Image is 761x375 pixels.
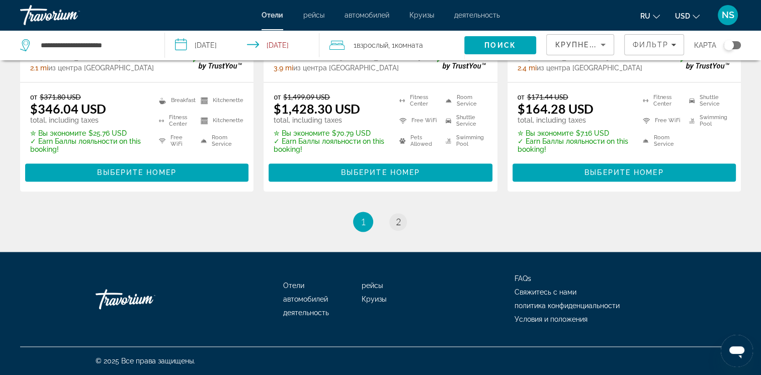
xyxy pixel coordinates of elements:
a: Выберите номер [25,166,248,177]
li: Kitchenette [196,113,243,128]
li: Fitness Center [154,113,196,128]
a: Go Home [96,284,196,314]
del: $371.80 USD [40,92,81,101]
li: Free WiFi [154,133,196,148]
a: автомобилей [283,295,328,303]
a: Условия и положения [515,315,587,323]
li: Breakfast [154,92,196,108]
button: Change language [640,9,660,23]
button: Search [464,36,537,54]
span: 2.4 mi [518,64,537,72]
span: Выберите номер [584,168,663,176]
p: ✓ Earn Баллы лояльности on this booking! [30,137,146,153]
span: 3.9 mi [274,64,293,72]
a: FAQs [515,274,531,283]
a: Круизы [362,295,386,303]
span: ✮ Вы экономите [518,129,573,137]
li: Swimming Pool [441,133,487,148]
span: , 1 [388,38,423,52]
p: $70.79 USD [274,129,386,137]
button: Change currency [675,9,700,23]
span: Взрослый [357,41,388,49]
span: из центра [GEOGRAPHIC_DATA] [537,64,642,72]
p: total, including taxes [518,116,630,124]
li: Free WiFi [394,113,441,128]
a: Свяжитесь с нами [515,288,576,296]
a: автомобилей [345,11,389,19]
span: Выберите номер [97,168,176,176]
button: Выберите номер [25,163,248,181]
span: 1 [361,216,366,227]
span: Крупнейшие сбережения [555,41,677,49]
li: Free WiFi [638,113,685,128]
ins: $346.04 USD [30,101,106,116]
span: Поиск [484,41,516,49]
del: $171.44 USD [527,92,568,101]
li: Pets Allowed [394,133,441,148]
span: Фильтр [632,41,668,49]
span: карта [694,38,716,52]
nav: Pagination [20,212,741,232]
a: политика конфиденциальности [515,302,620,310]
li: Kitchenette [196,92,243,108]
p: $25.76 USD [30,129,146,137]
a: рейсы [303,11,324,19]
span: Выберите номер [341,168,420,176]
span: Комната [395,41,423,49]
span: от [30,92,37,101]
li: Shuttle Service [684,92,731,108]
span: от [274,92,281,101]
li: Room Service [441,92,487,108]
span: USD [675,12,690,20]
p: total, including taxes [274,116,386,124]
button: Filters [624,34,684,55]
span: ✮ Вы экономите [30,129,86,137]
a: Travorium [20,2,121,28]
button: Select check in and out date [165,30,320,60]
a: Круизы [409,11,434,19]
span: © 2025 Все права защищены. [96,357,195,365]
iframe: Кнопка запуска окна обмена сообщениями [721,335,753,367]
a: деятельность [283,309,329,317]
p: $7.16 USD [518,129,630,137]
li: Fitness Center [638,92,685,108]
span: 2.1 mi [30,64,48,72]
button: Toggle map [716,41,741,50]
button: Travelers: 1 adult, 0 children [319,30,464,60]
p: ✓ Earn Баллы лояльности on this booking! [274,137,386,153]
a: рейсы [362,282,383,290]
span: ✮ Вы экономите [274,129,329,137]
a: деятельность [454,11,500,19]
ins: $1,428.30 USD [274,101,360,116]
a: Выберите номер [513,166,736,177]
span: из центра [GEOGRAPHIC_DATA] [48,64,154,72]
mat-select: Sort by [555,39,606,51]
span: ru [640,12,650,20]
li: Swimming Pool [684,113,731,128]
a: Отели [262,11,283,19]
li: Shuttle Service [441,113,487,128]
ins: $164.28 USD [518,101,594,116]
span: NS [722,10,734,20]
a: Выберите номер [269,166,492,177]
a: Отели [283,282,304,290]
button: Выберите номер [269,163,492,181]
input: Search hotel destination [40,38,149,53]
span: от [518,92,525,101]
p: ✓ Earn Баллы лояльности on this booking! [518,137,630,153]
li: Room Service [638,133,685,148]
span: 1 [354,38,388,52]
